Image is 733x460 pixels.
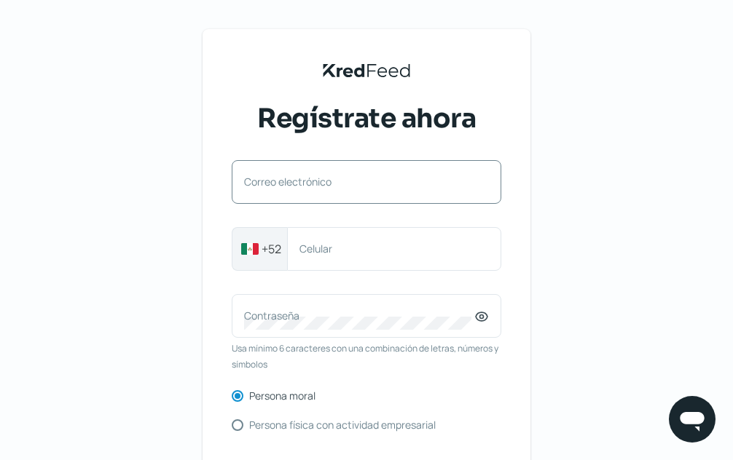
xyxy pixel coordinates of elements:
img: chatIcon [678,405,707,434]
label: Contraseña [244,309,474,322]
span: Usa mínimo 6 caracteres con una combinación de letras, números y símbolos [232,341,501,372]
span: +52 [262,240,281,258]
label: Correo electrónico [244,175,474,189]
label: Celular [299,242,474,255]
label: Persona física con actividad empresarial [249,420,436,430]
label: Persona moral [249,391,315,401]
span: Regístrate ahora [257,100,476,137]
